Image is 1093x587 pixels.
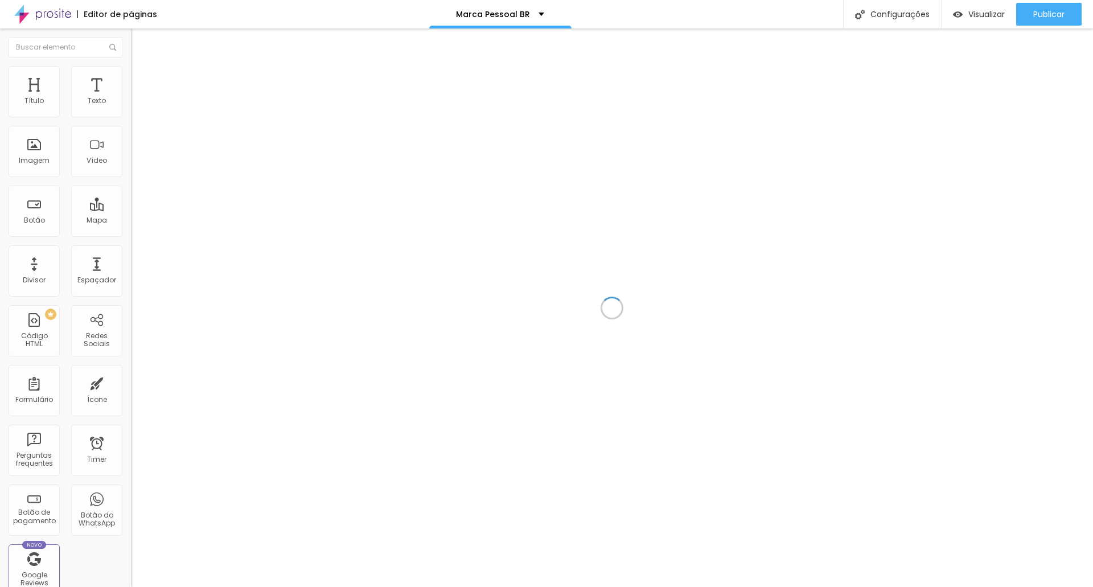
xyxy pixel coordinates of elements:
div: Divisor [23,276,46,284]
div: Texto [88,97,106,105]
p: Marca Pessoal BR [456,10,530,18]
button: Visualizar [942,3,1016,26]
img: Icone [109,44,116,51]
div: Código HTML [11,332,56,348]
div: Timer [87,455,106,463]
div: Editor de páginas [77,10,157,18]
div: Botão [24,216,45,224]
div: Botão do WhatsApp [74,511,119,528]
div: Novo [22,541,47,549]
span: Visualizar [968,10,1005,19]
img: Icone [855,10,865,19]
div: Título [24,97,44,105]
span: Publicar [1033,10,1065,19]
div: Perguntas frequentes [11,451,56,468]
div: Botão de pagamento [11,508,56,525]
div: Formulário [15,396,53,404]
div: Vídeo [87,157,107,165]
input: Buscar elemento [9,37,122,58]
div: Redes Sociais [74,332,119,348]
div: Mapa [87,216,107,224]
div: Ícone [87,396,107,404]
img: view-1.svg [953,10,963,19]
div: Imagem [19,157,50,165]
div: Espaçador [77,276,116,284]
button: Publicar [1016,3,1082,26]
